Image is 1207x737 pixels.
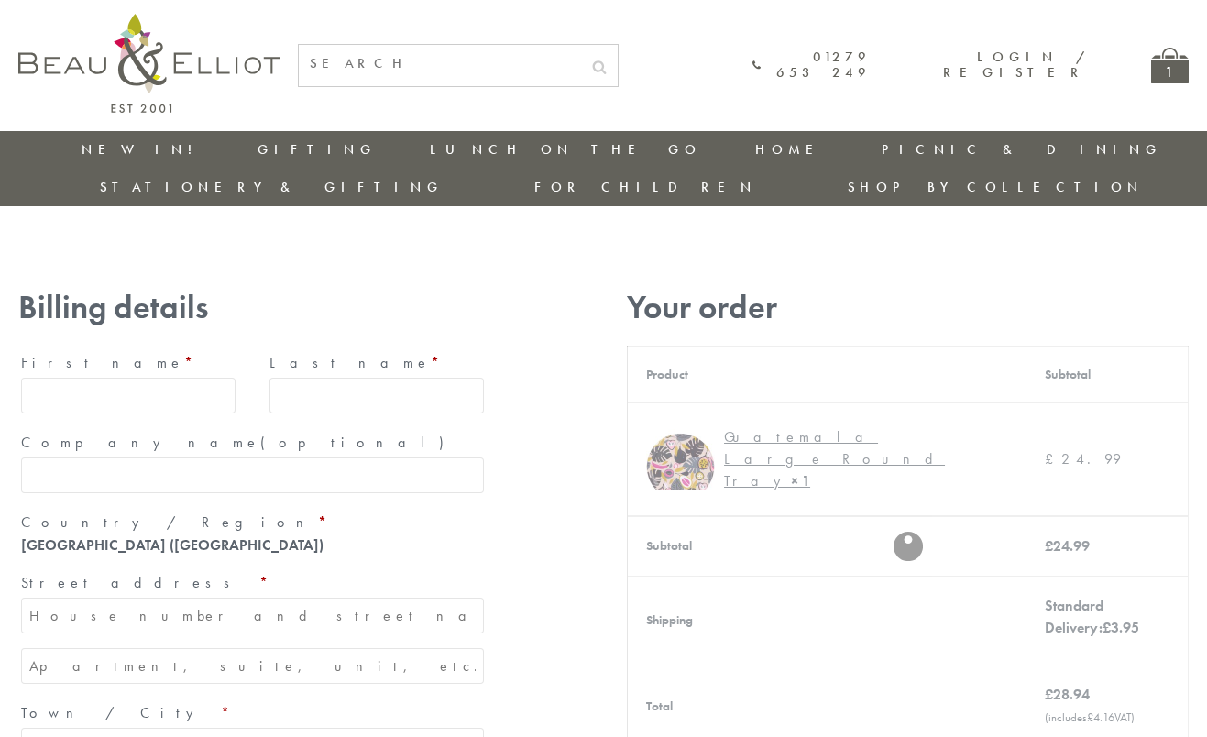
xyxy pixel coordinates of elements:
a: 1 [1151,48,1189,83]
input: Apartment, suite, unit, etc. (optional) [21,648,484,684]
label: Town / City [21,698,484,728]
strong: [GEOGRAPHIC_DATA] ([GEOGRAPHIC_DATA]) [21,535,324,555]
a: For Children [534,178,757,196]
label: First name [21,348,236,378]
a: Stationery & Gifting [100,178,444,196]
a: Picnic & Dining [882,140,1162,159]
label: Last name [269,348,484,378]
input: SEARCH [299,45,581,82]
label: Company name [21,428,484,457]
a: Home [755,140,828,159]
a: Shop by collection [848,178,1144,196]
a: Lunch On The Go [430,140,701,159]
a: Gifting [258,140,377,159]
label: Street address [21,568,484,598]
h3: Your order [627,289,1189,326]
h3: Billing details [18,289,487,326]
a: Login / Register [943,48,1087,82]
a: New in! [82,140,204,159]
img: logo [18,14,280,113]
input: House number and street name [21,598,484,633]
span: (optional) [260,433,455,452]
label: Country / Region [21,508,484,537]
a: 01279 653 249 [752,49,871,82]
